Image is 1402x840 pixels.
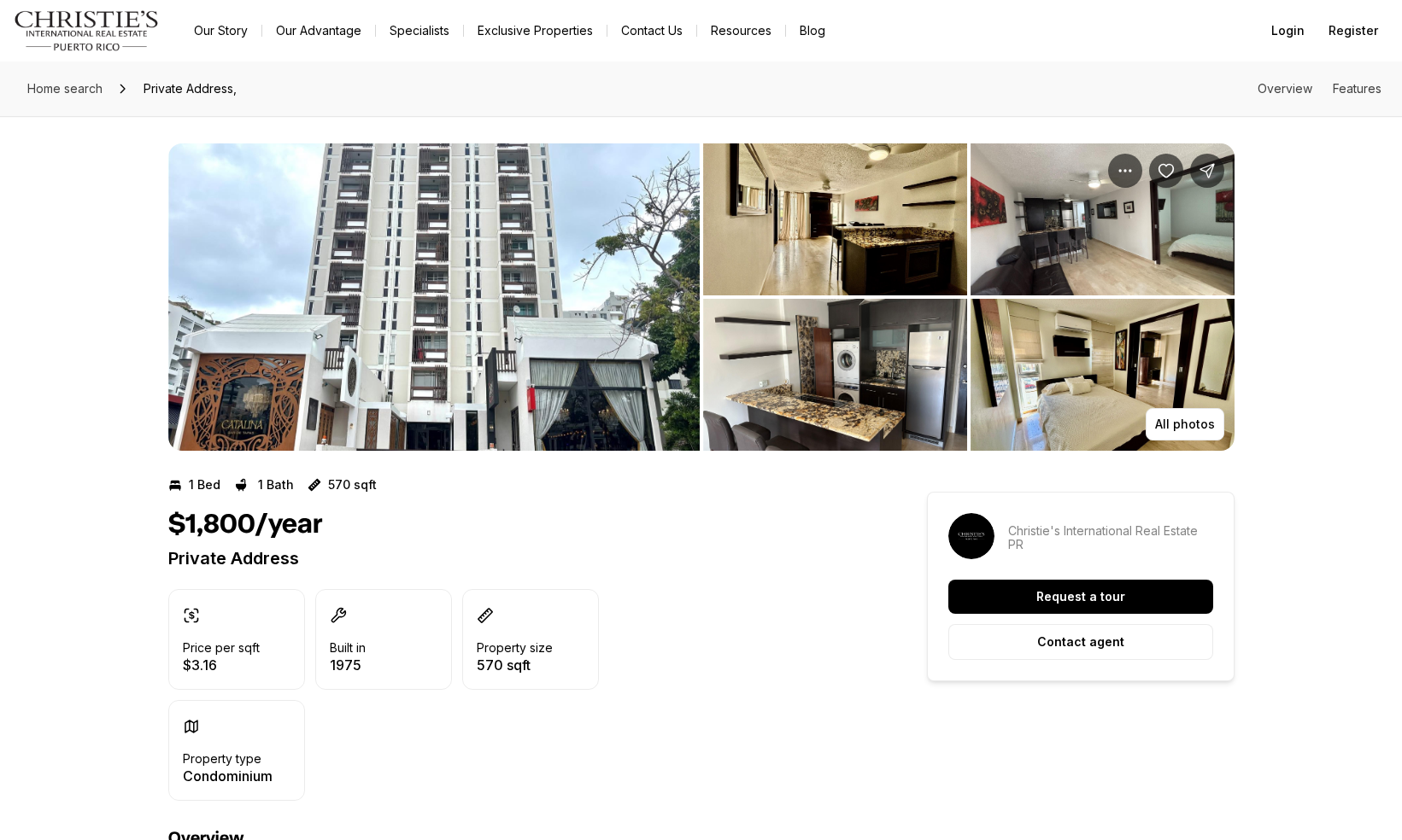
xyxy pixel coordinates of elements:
[1261,14,1315,48] button: Login
[168,143,700,451] li: 1 of 3
[703,143,1235,451] li: 2 of 3
[1108,154,1142,188] button: Property options
[1008,524,1213,551] p: Christie's International Real Estate PR
[477,658,553,672] p: 570 sqft
[168,548,865,569] p: Private Address
[183,641,260,655] p: Price per sqft
[14,10,160,51] img: logo
[1149,154,1183,188] button: Save Property:
[183,769,273,783] p: Condominium
[262,19,375,43] a: Our Advantage
[1258,82,1381,96] nav: Page section menu
[258,478,294,492] p: 1 Bath
[477,641,553,655] p: Property size
[168,143,700,451] button: View image gallery
[607,19,696,43] button: Contact Us
[971,143,1235,295] button: View image gallery
[786,19,839,43] a: Blog
[168,509,323,541] h1: $1,800/year
[1146,408,1224,440] button: All photos
[189,478,220,492] p: 1 Bed
[697,19,785,43] a: Resources
[464,19,607,43] a: Exclusive Properties
[1318,14,1388,48] button: Register
[183,752,261,766] p: Property type
[330,641,366,655] p: Built in
[330,658,366,672] p: 1975
[180,19,261,43] a: Our Story
[971,299,1235,451] button: View image gallery
[137,75,243,102] span: Private Address,
[27,81,103,96] span: Home search
[1271,24,1305,38] span: Login
[948,580,1213,614] button: Request a tour
[168,143,1235,451] div: Listing Photos
[376,19,463,43] a: Specialists
[183,658,260,672] p: $3.16
[1037,635,1124,649] p: Contact agent
[1333,81,1381,96] a: Skip to: Features
[703,143,967,295] button: View image gallery
[1036,590,1125,604] p: Request a tour
[1258,81,1312,96] a: Skip to: Overview
[1329,24,1378,38] span: Register
[1190,154,1224,188] button: Share Property:
[328,478,377,492] p: 570 sqft
[1155,417,1215,431] p: All photos
[948,624,1213,660] button: Contact agent
[21,75,109,102] a: Home search
[703,299,967,451] button: View image gallery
